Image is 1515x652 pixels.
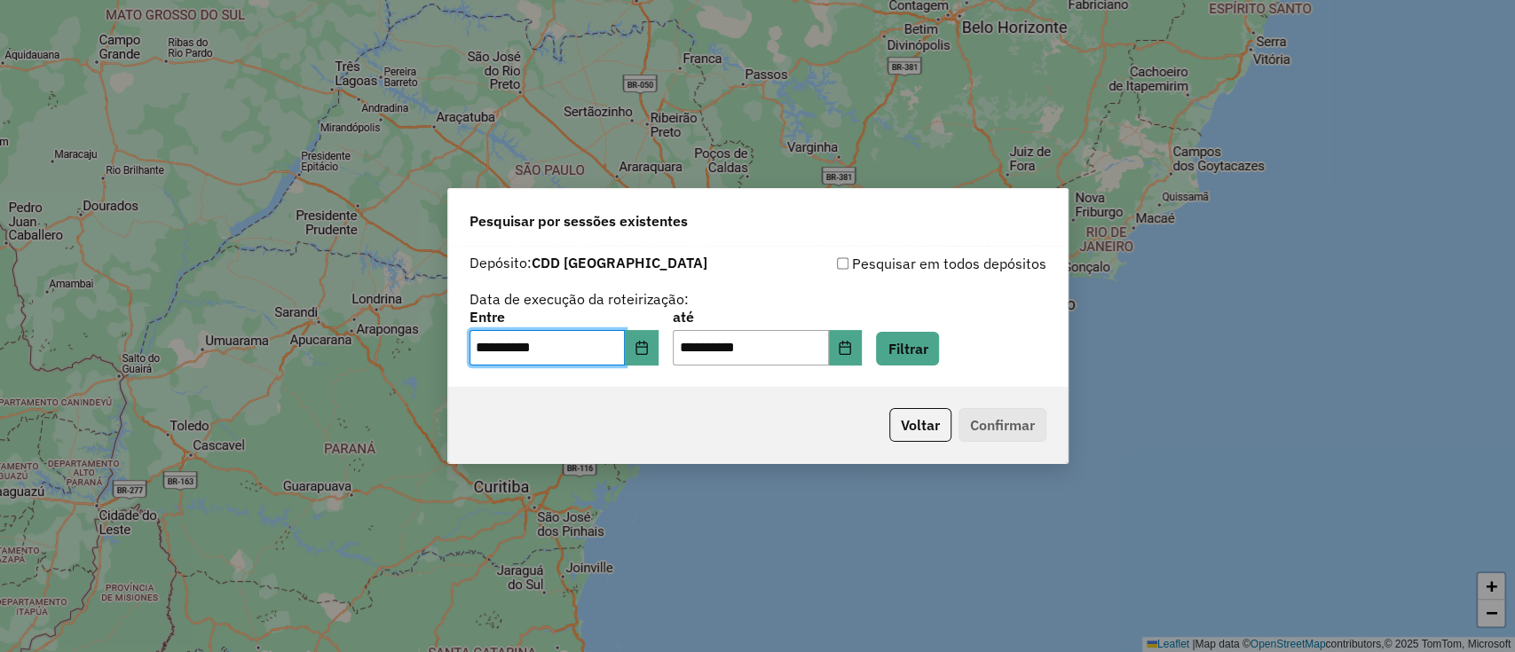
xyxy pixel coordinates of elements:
div: Pesquisar em todos depósitos [758,253,1046,274]
button: Voltar [889,408,951,442]
label: Data de execução da roteirização: [469,288,689,310]
strong: CDD [GEOGRAPHIC_DATA] [532,254,707,271]
span: Pesquisar por sessões existentes [469,210,688,232]
button: Choose Date [829,330,863,365]
label: Depósito: [469,252,707,273]
button: Filtrar [876,332,939,365]
label: até [673,306,862,327]
label: Entre [469,306,659,327]
button: Choose Date [625,330,659,365]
